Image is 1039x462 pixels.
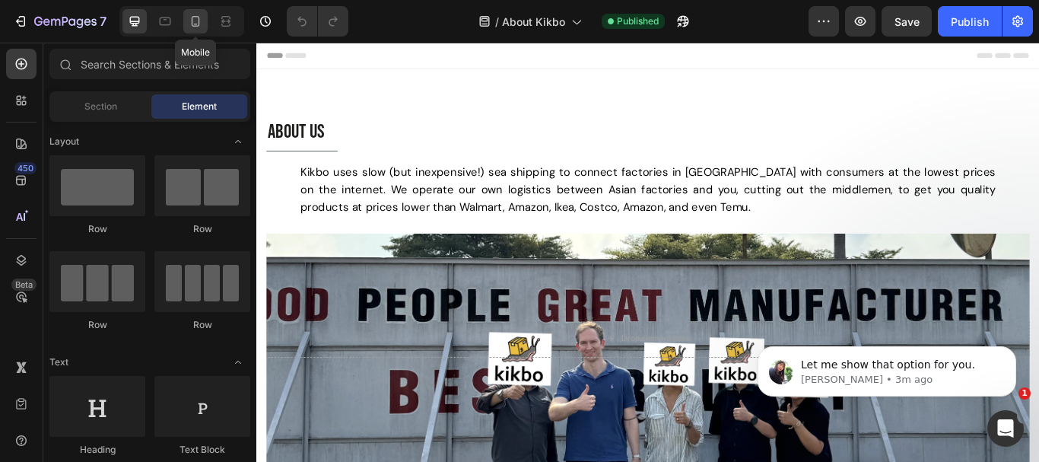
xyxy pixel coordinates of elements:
span: 1 [1018,387,1031,400]
button: 7 [6,6,113,37]
span: Text [49,355,68,369]
div: Row [154,222,250,236]
span: Save [894,15,920,28]
div: Publish [951,14,989,30]
span: Element [182,100,217,113]
iframe: Design area [256,43,1039,462]
button: Publish [938,6,1002,37]
span: About Kikbo [502,14,565,30]
div: Undo/Redo [287,6,348,37]
span: Layout [49,135,79,148]
span: Toggle open [226,350,250,374]
input: Search Sections & Elements [49,49,250,79]
p: 7 [100,12,106,30]
div: Beta [11,279,37,291]
button: Save [882,6,932,37]
span: Published [617,14,659,28]
div: Heading [49,443,145,457]
div: Row [49,222,145,236]
div: Drop element here [425,339,506,351]
div: Row [49,318,145,332]
div: Text Block [154,443,250,457]
iframe: Intercom notifications message [735,314,1039,421]
span: / [495,14,499,30]
div: 450 [14,162,37,174]
span: Toggle open [226,129,250,154]
span: Kikbo uses slow (but inexpensive!) sea shipping to connect factories in [GEOGRAPHIC_DATA] with co... [51,142,862,200]
iframe: Intercom live chat [987,410,1024,447]
div: Row [154,318,250,332]
span: Section [84,100,117,113]
p: ABOUT US [13,88,900,122]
